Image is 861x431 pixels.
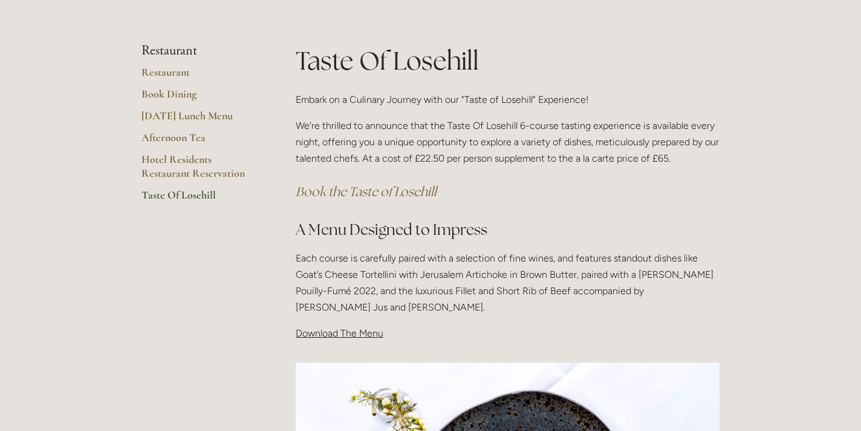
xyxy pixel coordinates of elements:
a: Taste Of Losehill [141,188,257,210]
p: We're thrilled to announce that the Taste Of Losehill 6-course tasting experience is available ev... [296,117,720,167]
a: Book Dining [141,87,257,109]
a: [DATE] Lunch Menu [141,109,257,131]
a: Book the Taste of Losehill [296,183,437,200]
span: Download The Menu [296,327,383,339]
h1: Taste Of Losehill [296,43,720,79]
a: Hotel Residents Restaurant Reservation [141,153,257,188]
a: Afternoon Tea [141,131,257,153]
h2: A Menu Designed to Impress [296,219,720,240]
p: Embark on a Culinary Journey with our "Taste of Losehill" Experience! [296,91,720,108]
li: Restaurant [141,43,257,59]
a: Restaurant [141,65,257,87]
p: Each course is carefully paired with a selection of fine wines, and features standout dishes like... [296,250,720,316]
